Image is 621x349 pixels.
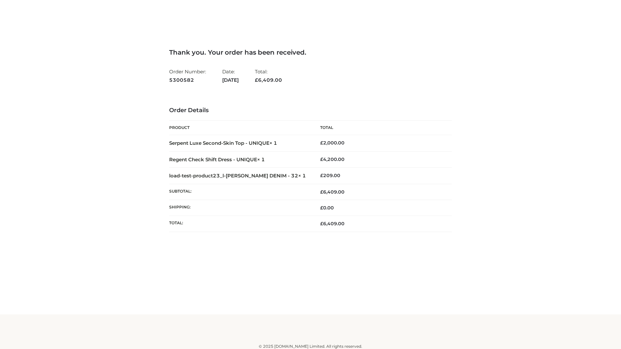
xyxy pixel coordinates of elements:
strong: load-test-product23_l-[PERSON_NAME] DENIM - 32 [169,173,306,179]
span: 6,409.00 [320,221,344,227]
bdi: 209.00 [320,173,340,178]
li: Order Number: [169,66,206,86]
bdi: 0.00 [320,205,334,211]
strong: [DATE] [222,76,239,84]
span: £ [320,205,323,211]
bdi: 4,200.00 [320,156,344,162]
bdi: 2,000.00 [320,140,344,146]
strong: × 1 [298,173,306,179]
strong: × 1 [269,140,277,146]
h3: Thank you. Your order has been received. [169,48,452,56]
span: £ [255,77,258,83]
span: £ [320,156,323,162]
strong: Regent Check Shift Dress - UNIQUE [169,156,265,163]
span: £ [320,189,323,195]
strong: 5300582 [169,76,206,84]
li: Date: [222,66,239,86]
span: £ [320,173,323,178]
li: Total: [255,66,282,86]
span: 6,409.00 [320,189,344,195]
strong: Serpent Luxe Second-Skin Top - UNIQUE [169,140,277,146]
th: Total: [169,216,310,232]
th: Product [169,121,310,135]
strong: × 1 [257,156,265,163]
th: Total [310,121,452,135]
th: Shipping: [169,200,310,216]
span: 6,409.00 [255,77,282,83]
th: Subtotal: [169,184,310,200]
span: £ [320,221,323,227]
span: £ [320,140,323,146]
h3: Order Details [169,107,452,114]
